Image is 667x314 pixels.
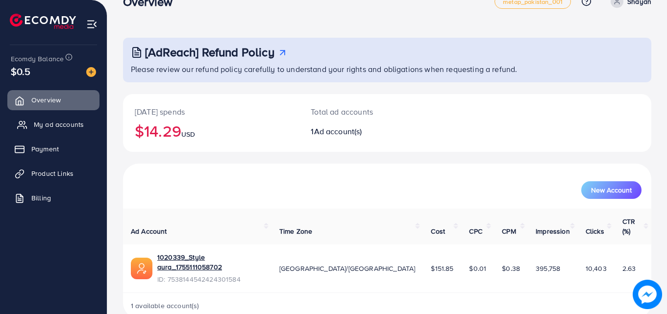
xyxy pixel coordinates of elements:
[31,169,74,178] span: Product Links
[34,120,84,129] span: My ad accounts
[7,164,99,183] a: Product Links
[131,63,645,75] p: Please review our refund policy carefully to understand your rights and obligations when requesti...
[157,252,264,272] a: 1020339_Style aura_1755111058702
[86,19,98,30] img: menu
[536,226,570,236] span: Impression
[31,95,61,105] span: Overview
[622,264,636,273] span: 2.63
[86,67,96,77] img: image
[469,226,482,236] span: CPC
[502,226,516,236] span: CPM
[311,127,420,136] h2: 1
[586,226,604,236] span: Clicks
[7,90,99,110] a: Overview
[581,181,642,199] button: New Account
[10,14,76,29] img: logo
[31,144,59,154] span: Payment
[431,264,453,273] span: $151.85
[31,193,51,203] span: Billing
[135,106,287,118] p: [DATE] spends
[591,187,632,193] span: New Account
[536,264,560,273] span: 395,758
[7,139,99,159] a: Payment
[131,226,167,236] span: Ad Account
[469,264,486,273] span: $0.01
[633,280,662,309] img: image
[622,217,635,236] span: CTR (%)
[131,301,199,311] span: 1 available account(s)
[157,274,264,284] span: ID: 7538144542424301584
[502,264,520,273] span: $0.38
[586,264,607,273] span: 10,403
[11,54,64,64] span: Ecomdy Balance
[181,129,195,139] span: USD
[7,115,99,134] a: My ad accounts
[431,226,445,236] span: Cost
[314,126,362,137] span: Ad account(s)
[145,45,274,59] h3: [AdReach] Refund Policy
[131,258,152,279] img: ic-ads-acc.e4c84228.svg
[7,188,99,208] a: Billing
[279,226,312,236] span: Time Zone
[11,64,31,78] span: $0.5
[135,121,287,140] h2: $14.29
[279,264,416,273] span: [GEOGRAPHIC_DATA]/[GEOGRAPHIC_DATA]
[311,106,420,118] p: Total ad accounts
